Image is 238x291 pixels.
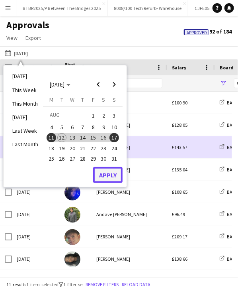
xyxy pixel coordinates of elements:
span: Salary [172,65,186,71]
span: 3 [109,110,119,121]
button: [DATE] [3,48,29,58]
div: Andave [PERSON_NAME] [92,203,167,225]
span: 8 [88,122,98,132]
span: 9 [99,122,109,132]
li: Last Week [8,124,43,138]
button: 25-08-2025 [46,153,57,164]
li: Last Month [8,138,43,151]
button: 21-08-2025 [78,143,88,153]
span: 7 [78,122,88,132]
span: M [49,96,53,103]
span: Approved [187,30,207,35]
span: 25 [47,154,56,163]
span: £135.04 [172,167,187,173]
button: 10-08-2025 [109,122,119,132]
img: Rita Kamara [64,185,80,201]
span: Board [220,65,234,71]
span: 15 [88,133,98,143]
span: 23 [99,144,109,153]
div: [PERSON_NAME] [92,181,167,203]
button: 22-08-2025 [88,143,98,153]
button: 23-08-2025 [98,143,109,153]
button: 05-08-2025 [57,122,67,132]
span: 26 [57,154,67,163]
span: 5 [57,122,67,132]
button: 20-08-2025 [67,143,78,153]
span: 29 [88,154,98,163]
div: [DATE] [12,181,60,203]
div: [PERSON_NAME] [92,159,167,181]
span: 6 [68,122,77,132]
span: Name [96,65,109,71]
button: Remove filters [84,280,120,289]
button: 13-08-2025 [67,132,78,143]
div: [DATE] [12,248,60,270]
span: 22 [88,144,98,153]
span: S [102,96,105,103]
div: [DATE] [12,226,60,248]
button: Choose month and year [47,77,74,92]
span: 13 [68,133,77,143]
button: 11-08-2025 [46,132,57,143]
button: 08-08-2025 [88,122,98,132]
span: 30 [99,154,109,163]
li: This Week [8,83,43,97]
span: T [81,96,84,103]
li: [DATE] [8,110,43,124]
button: 02-08-2025 [98,110,109,122]
button: 26-08-2025 [57,153,67,164]
button: Next month [106,77,122,92]
span: 1 item selected [26,281,59,287]
img: Alexander Swaine [64,229,80,245]
button: 06-08-2025 [67,122,78,132]
span: 16 [99,133,109,143]
span: 4 [47,122,56,132]
span: 14 [78,133,88,143]
span: Export [25,34,41,41]
span: £209.17 [172,234,187,240]
span: View [6,34,18,41]
button: 01-08-2025 [88,110,98,122]
span: Photo [64,61,77,73]
a: View [3,33,21,43]
span: 24 [109,144,119,153]
span: £96.49 [172,211,185,217]
span: £143.57 [172,144,187,150]
li: This Month [8,97,43,110]
span: [DATE] [50,81,64,88]
button: 28-08-2025 [78,153,88,164]
span: 18 [47,144,56,153]
button: 03-08-2025 [109,110,119,122]
button: 24-08-2025 [109,143,119,153]
button: 07-08-2025 [78,122,88,132]
img: Joseph Igbuya [64,252,80,267]
div: [PERSON_NAME] [92,226,167,248]
span: 21 [78,144,88,153]
span: 92 of 184 [184,28,232,35]
button: Apply [93,167,123,183]
button: 29-08-2025 [88,153,98,164]
span: 31 [109,154,119,163]
button: 15-08-2025 [88,132,98,143]
button: 27-08-2025 [67,153,78,164]
span: £138.66 [172,256,187,262]
td: AUG [46,110,88,122]
img: Andave Ramdhun Contreras [64,207,80,223]
span: £128.05 [172,122,187,128]
button: 19-08-2025 [57,143,67,153]
span: 20 [68,144,77,153]
button: BTBR2025/P Between The Bridges 2025 [16,0,107,16]
button: 14-08-2025 [78,132,88,143]
button: 8008/100 Tech Refurb- Warehouse [107,0,188,16]
span: T [60,96,63,103]
button: Reload data [120,280,152,289]
li: [DATE] [8,69,43,83]
span: 28 [78,154,88,163]
span: 10 [109,122,119,132]
span: 12 [57,133,67,143]
span: 17 [109,133,119,143]
div: [PERSON_NAME] [92,136,167,158]
button: 30-08-2025 [98,153,109,164]
button: 31-08-2025 [109,153,119,164]
button: 12-08-2025 [57,132,67,143]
